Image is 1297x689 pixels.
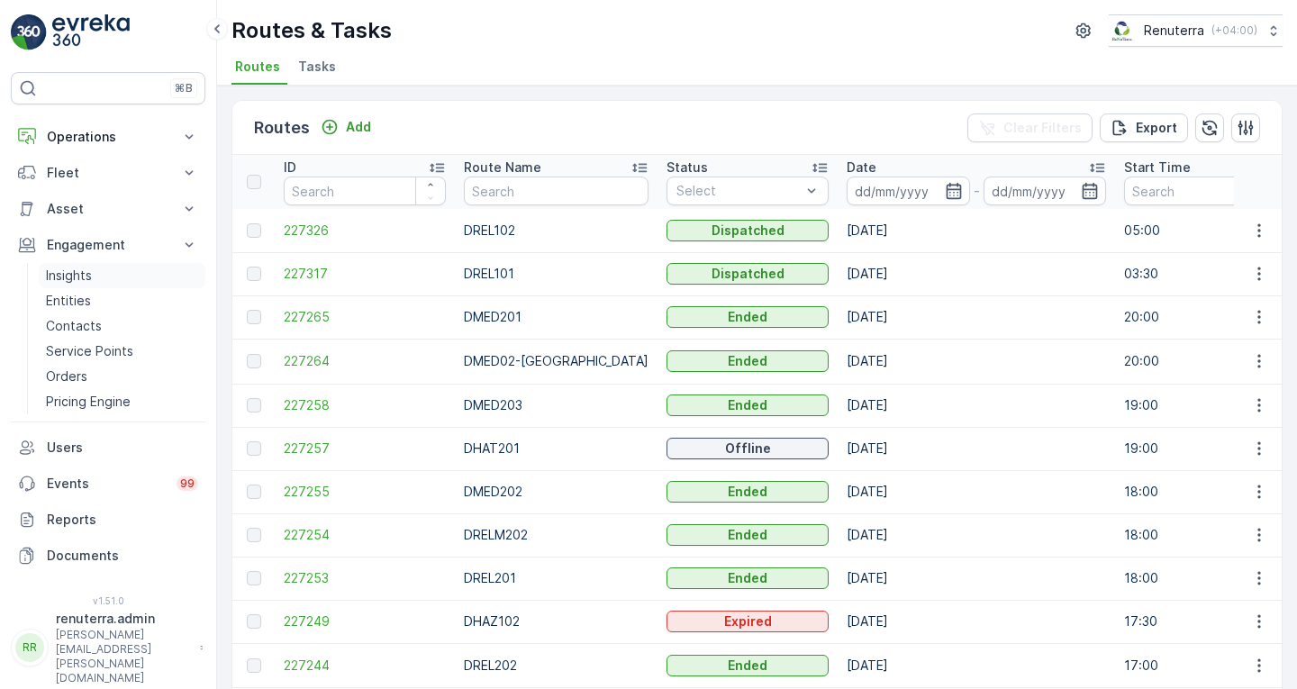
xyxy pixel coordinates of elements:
[284,177,446,205] input: Search
[667,481,829,503] button: Ended
[464,265,648,283] p: DREL101
[838,339,1115,384] td: [DATE]
[284,440,446,458] span: 227257
[1124,657,1286,675] p: 17:00
[284,308,446,326] a: 227265
[728,657,767,675] p: Ended
[284,483,446,501] a: 227255
[1124,352,1286,370] p: 20:00
[464,177,648,205] input: Search
[712,265,785,283] p: Dispatched
[11,595,205,606] span: v 1.51.0
[47,236,169,254] p: Engagement
[46,367,87,385] p: Orders
[175,81,193,95] p: ⌘B
[46,292,91,310] p: Entities
[1109,14,1283,47] button: Renuterra(+04:00)
[838,513,1115,557] td: [DATE]
[1124,612,1286,630] p: 17:30
[728,308,767,326] p: Ended
[11,538,205,574] a: Documents
[464,569,648,587] p: DREL201
[11,155,205,191] button: Fleet
[11,502,205,538] a: Reports
[974,180,980,202] p: -
[667,263,829,285] button: Dispatched
[464,159,541,177] p: Route Name
[39,364,205,389] a: Orders
[1109,21,1137,41] img: Screenshot_2024-07-26_at_13.33.01.png
[667,159,708,177] p: Status
[47,164,169,182] p: Fleet
[728,483,767,501] p: Ended
[298,58,336,76] span: Tasks
[247,354,261,368] div: Toggle Row Selected
[39,339,205,364] a: Service Points
[15,633,44,662] div: RR
[39,288,205,313] a: Entities
[1124,440,1286,458] p: 19:00
[247,528,261,542] div: Toggle Row Selected
[967,113,1093,142] button: Clear Filters
[725,440,771,458] p: Offline
[464,352,648,370] p: DMED02-[GEOGRAPHIC_DATA]
[667,220,829,241] button: Dispatched
[838,643,1115,687] td: [DATE]
[11,610,205,685] button: RRrenuterra.admin[PERSON_NAME][EMAIL_ADDRESS][PERSON_NAME][DOMAIN_NAME]
[56,628,191,685] p: [PERSON_NAME][EMAIL_ADDRESS][PERSON_NAME][DOMAIN_NAME]
[47,475,166,493] p: Events
[11,227,205,263] button: Engagement
[667,567,829,589] button: Ended
[464,440,648,458] p: DHAT201
[1124,569,1286,587] p: 18:00
[838,427,1115,470] td: [DATE]
[284,657,446,675] a: 227244
[284,352,446,370] span: 227264
[728,569,767,587] p: Ended
[464,308,648,326] p: DMED201
[231,16,392,45] p: Routes & Tasks
[1124,159,1191,177] p: Start Time
[724,612,772,630] p: Expired
[46,267,92,285] p: Insights
[667,394,829,416] button: Ended
[1124,526,1286,544] p: 18:00
[247,310,261,324] div: Toggle Row Selected
[180,476,195,491] p: 99
[712,222,785,240] p: Dispatched
[56,610,191,628] p: renuterra.admin
[284,265,446,283] a: 227317
[1124,483,1286,501] p: 18:00
[46,317,102,335] p: Contacts
[247,223,261,238] div: Toggle Row Selected
[284,526,446,544] a: 227254
[247,485,261,499] div: Toggle Row Selected
[984,177,1107,205] input: dd/mm/yyyy
[247,614,261,629] div: Toggle Row Selected
[1136,119,1177,137] p: Export
[464,612,648,630] p: DHAZ102
[1211,23,1257,38] p: ( +04:00 )
[11,430,205,466] a: Users
[52,14,130,50] img: logo_light-DOdMpM7g.png
[667,306,829,328] button: Ended
[247,571,261,585] div: Toggle Row Selected
[1124,177,1286,205] input: Search
[728,352,767,370] p: Ended
[1124,265,1286,283] p: 03:30
[1003,119,1082,137] p: Clear Filters
[47,511,198,529] p: Reports
[284,222,446,240] a: 227326
[728,396,767,414] p: Ended
[247,658,261,673] div: Toggle Row Selected
[838,557,1115,600] td: [DATE]
[284,569,446,587] span: 227253
[284,159,296,177] p: ID
[667,655,829,676] button: Ended
[247,398,261,412] div: Toggle Row Selected
[11,466,205,502] a: Events99
[284,396,446,414] span: 227258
